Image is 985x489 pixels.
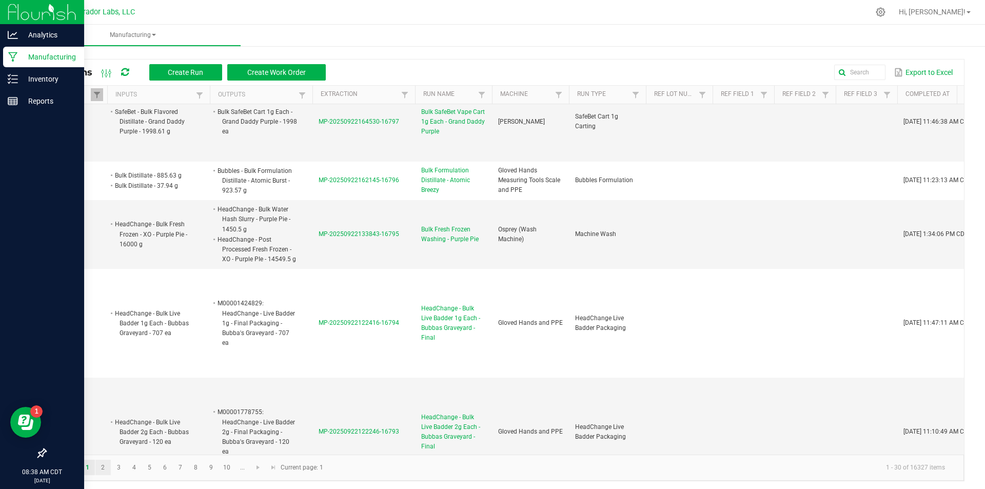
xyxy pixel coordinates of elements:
[46,455,964,481] kendo-pager: Current page: 1
[575,315,626,331] span: HeadChange Live Badder Packaging
[498,319,563,326] span: Gloved Hands and PPE
[500,90,552,99] a: MachineSortable
[399,88,411,101] a: Filter
[319,428,399,435] span: MP-20250922122246-16793
[216,166,297,196] li: Bubbles - Bulk Formulation Distillate - Atomic Burst - 923.57 g
[8,96,18,106] inline-svg: Reports
[296,89,308,102] a: Filter
[782,90,819,99] a: Ref Field 2Sortable
[5,467,80,477] p: 08:38 AM CDT
[421,166,486,195] span: Bulk Formulation Distillate - Atomic Breezy
[654,90,696,99] a: Ref Lot NumberSortable
[227,64,326,81] button: Create Work Order
[319,230,399,238] span: MP-20250922133843-16795
[173,460,188,475] a: Page 7
[113,417,194,447] li: HeadChange - Bulk Live Badder 2g Each - Bubbas Graveyard - 120 ea
[269,463,278,472] span: Go to the last page
[113,181,194,191] li: Bulk Distillate - 37.94 g
[74,8,135,16] span: Curador Labs, LLC
[247,68,306,76] span: Create Work Order
[696,88,708,101] a: Filter
[421,107,486,137] span: Bulk SafeBet Vape Cart 1g Each - Grand Daddy Purple
[95,460,110,475] a: Page 2
[254,463,262,472] span: Go to the next page
[423,90,475,99] a: Run NameSortable
[498,428,563,435] span: Gloved Hands and PPE
[575,177,633,184] span: Bubbles Formulation
[8,74,18,84] inline-svg: Inventory
[834,65,885,80] input: Search
[329,459,953,476] kendo-pager-info: 1 - 30 of 16327 items
[577,90,629,99] a: Run TypeSortable
[204,460,219,475] a: Page 9
[142,460,157,475] a: Page 5
[251,460,266,475] a: Go to the next page
[421,304,486,343] span: HeadChange - Bulk Live Badder 1g Each - Bubbas Graveyard - Final
[149,64,222,81] button: Create Run
[216,204,297,234] li: HeadChange - Bulk Water Hash Slurry - Purple Pie - 1450.5 g
[903,230,968,238] span: [DATE] 1:34:06 PM CDT
[321,90,398,99] a: ExtractionSortable
[899,8,966,16] span: Hi, [PERSON_NAME]!
[892,64,955,81] button: Export to Excel
[721,90,757,99] a: Ref Field 1Sortable
[80,460,95,475] a: Page 1
[266,460,281,475] a: Go to the last page
[575,230,616,238] span: Machine Wash
[107,86,210,104] th: Inputs
[18,73,80,85] p: Inventory
[210,86,312,104] th: Outputs
[235,460,250,475] a: Page 11
[216,298,297,348] li: M00001424829: HeadChange - Live Badder 1g - Final Packaging - Bubba's Graveyard - 707 ea
[91,88,103,101] a: Filter
[498,226,537,243] span: Osprey (Wash Machine)
[844,90,880,99] a: Ref Field 3Sortable
[758,88,770,101] a: Filter
[476,88,488,101] a: Filter
[220,460,234,475] a: Page 10
[903,319,972,326] span: [DATE] 11:47:11 AM CDT
[25,25,241,46] a: Manufacturing
[157,460,172,475] a: Page 6
[553,88,565,101] a: Filter
[53,64,333,81] div: All Runs
[168,68,203,76] span: Create Run
[319,118,399,125] span: MP-20250922164530-16797
[127,460,142,475] a: Page 4
[874,7,887,17] div: Manage settings
[8,30,18,40] inline-svg: Analytics
[193,89,206,102] a: Filter
[319,177,399,184] span: MP-20250922162145-16796
[113,219,194,249] li: HeadChange - Bulk Fresh Frozen - XO - Purple Pie - 16000 g
[30,405,43,418] iframe: Resource center unread badge
[498,167,560,193] span: Gloved Hands Measuring Tools Scale and PPE
[498,118,545,125] span: [PERSON_NAME]
[216,407,297,457] li: M00001778755: HeadChange - Live Badder 2g - Final Packaging - Bubba's Graveyard - 120 ea
[25,31,241,40] span: Manufacturing
[5,477,80,484] p: [DATE]
[111,460,126,475] a: Page 3
[575,423,626,440] span: HeadChange Live Badder Packaging
[18,51,80,63] p: Manufacturing
[421,413,486,452] span: HeadChange - Bulk Live Badder 2g Each - Bubbas Graveyard - Final
[18,29,80,41] p: Analytics
[113,170,194,181] li: Bulk Distillate - 885.63 g
[881,88,893,101] a: Filter
[113,308,194,339] li: HeadChange - Bulk Live Badder 1g Each - Bubbas Graveyard - 707 ea
[319,319,399,326] span: MP-20250922122416-16794
[216,234,297,265] li: HeadChange - Post Processed Fresh Frozen - XO - Purple PIe - 14549.5 g
[819,88,832,101] a: Filter
[421,225,486,244] span: Bulk Fresh Frozen Washing - Purple Pie
[903,177,972,184] span: [DATE] 11:23:13 AM CDT
[903,118,972,125] span: [DATE] 11:46:38 AM CDT
[18,95,80,107] p: Reports
[10,407,41,438] iframe: Resource center
[216,107,297,137] li: Bulk SafeBet Cart 1g Each - Grand Daddy Purple - 1998 ea
[8,52,18,62] inline-svg: Manufacturing
[903,428,972,435] span: [DATE] 11:10:49 AM CDT
[113,107,194,137] li: SafeBet - Bulk Flavored Distillate - Grand Daddy Purple - 1998.61 g
[629,88,642,101] a: Filter
[575,113,618,130] span: SafeBet Cart 1g Carting
[188,460,203,475] a: Page 8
